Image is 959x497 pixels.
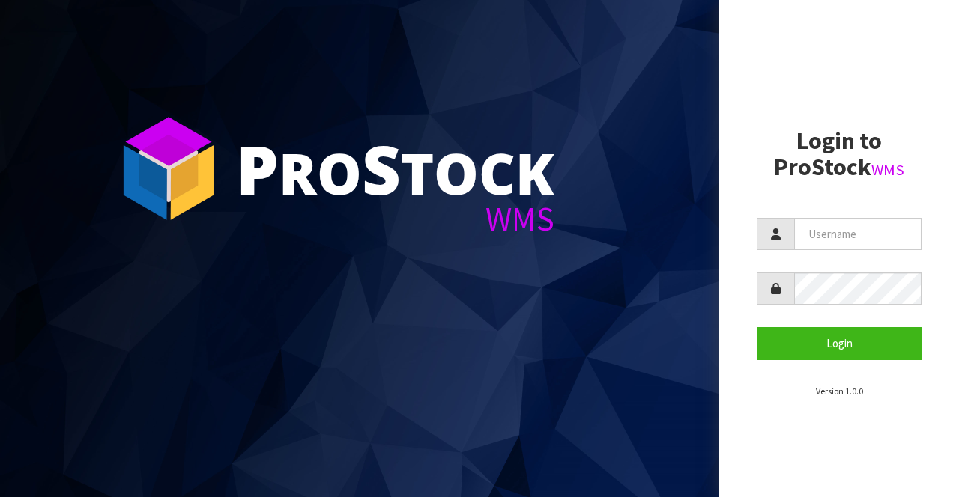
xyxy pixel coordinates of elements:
span: P [236,123,279,214]
div: WMS [236,202,554,236]
img: ProStock Cube [112,112,225,225]
span: S [362,123,401,214]
small: Version 1.0.0 [816,385,863,397]
h2: Login to ProStock [757,128,922,180]
div: ro tock [236,135,554,202]
input: Username [794,218,922,250]
button: Login [757,327,922,359]
small: WMS [871,160,904,180]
